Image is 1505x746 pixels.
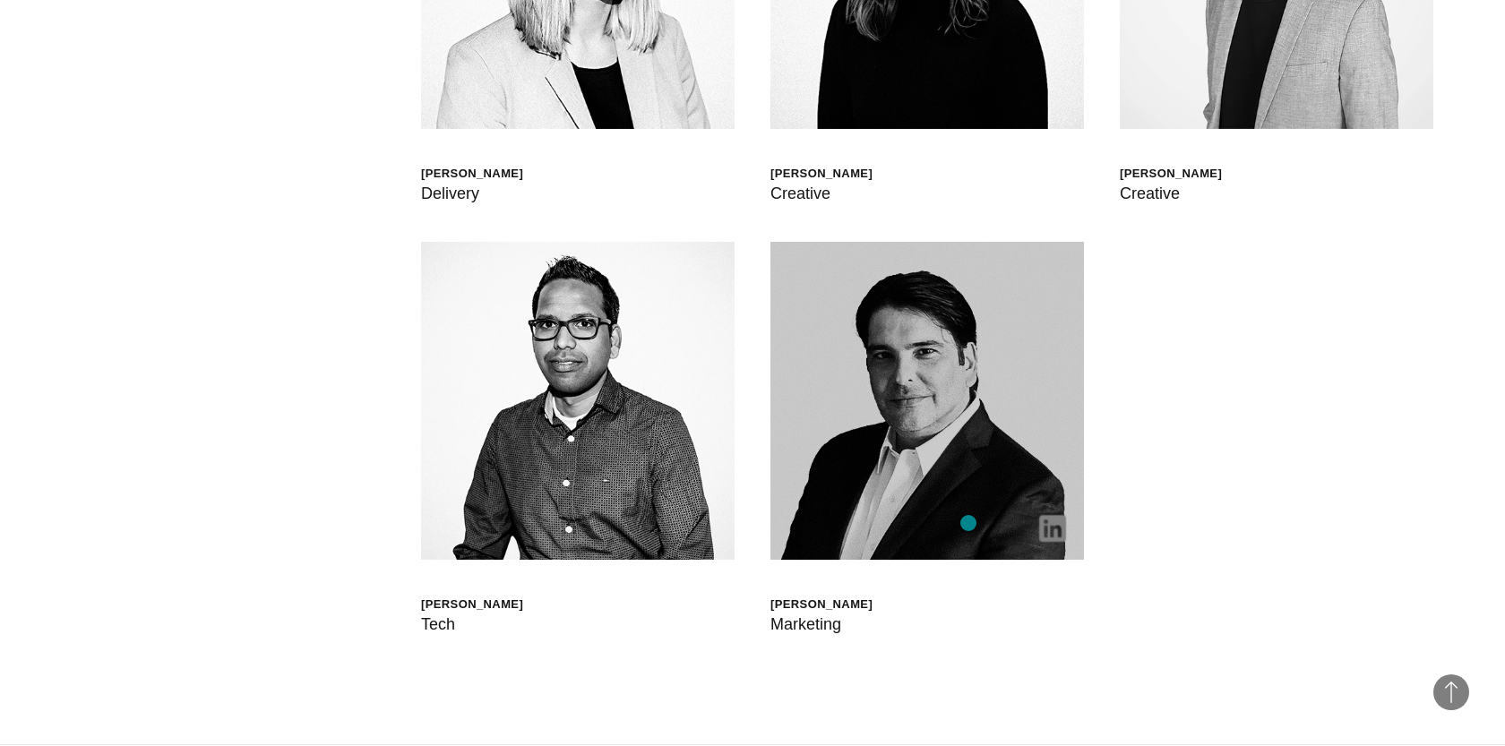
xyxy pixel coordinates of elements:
[421,166,523,181] div: [PERSON_NAME]
[770,612,873,637] div: Marketing
[421,181,523,206] div: Delivery
[770,242,1084,560] img: Mauricio Sauma
[1039,515,1066,542] img: linkedin-born.png
[1120,166,1222,181] div: [PERSON_NAME]
[421,612,523,637] div: Tech
[421,242,735,560] img: Santhana Krishnan
[770,596,873,612] div: [PERSON_NAME]
[1120,181,1222,206] div: Creative
[770,166,873,181] div: [PERSON_NAME]
[421,596,523,612] div: [PERSON_NAME]
[770,181,873,206] div: Creative
[1433,674,1469,710] button: Back to Top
